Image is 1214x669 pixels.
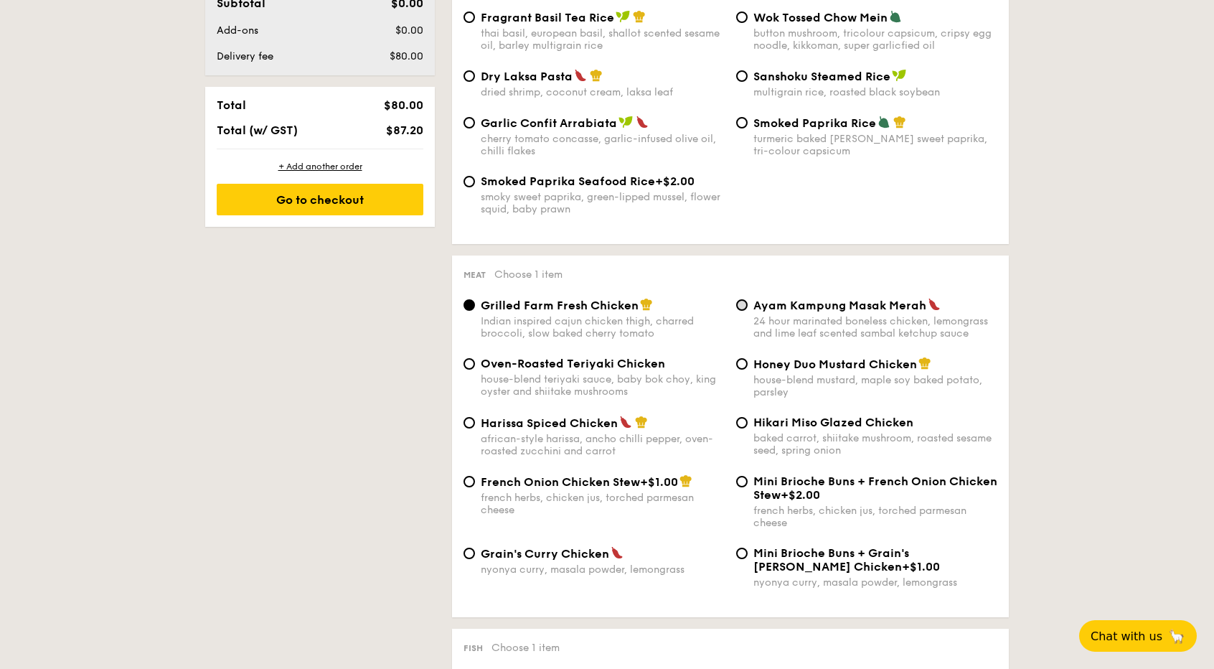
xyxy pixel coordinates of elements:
[217,123,298,137] span: Total (w/ GST)
[753,70,890,83] span: Sanshoku Steamed Rice
[918,357,931,370] img: icon-chef-hat.a58ddaea.svg
[464,117,475,128] input: Garlic Confit Arrabiatacherry tomato concasse, garlic-infused olive oil, chilli flakes
[384,98,423,112] span: $80.00
[395,24,423,37] span: $0.00
[1091,630,1162,643] span: Chat with us
[736,358,748,370] input: Honey Duo Mustard Chickenhouse-blend mustard, maple soy baked potato, parsley
[491,642,560,654] span: Choose 1 item
[679,474,692,487] img: icon-chef-hat.a58ddaea.svg
[494,268,563,281] span: Choose 1 item
[618,116,633,128] img: icon-vegan.f8ff3823.svg
[481,191,725,215] div: smoky sweet paprika, green-lipped mussel, flower squid, baby prawn
[481,547,609,561] span: Grain's Curry Chicken
[464,270,486,280] span: Meat
[736,417,748,429] input: Hikari Miso Glazed Chickenbaked carrot, shiitake mushroom, roasted sesame seed, spring onion
[889,10,902,23] img: icon-vegetarian.fe4039eb.svg
[481,299,639,312] span: Grilled Farm Fresh Chicken
[464,70,475,82] input: Dry Laksa Pastadried shrimp, coconut cream, laksa leaf
[753,374,997,398] div: house-blend mustard, maple soy baked potato, parsley
[217,161,423,172] div: + Add another order
[753,416,913,429] span: Hikari Miso Glazed Chicken
[1079,620,1197,652] button: Chat with us🦙
[481,133,725,157] div: cherry tomato concasse, garlic-infused olive oil, chilli flakes
[590,69,603,82] img: icon-chef-hat.a58ddaea.svg
[753,546,909,574] span: Mini Brioche Buns + Grain's [PERSON_NAME] Chicken
[464,643,483,653] span: Fish
[781,488,820,502] span: +$2.00
[753,27,997,52] div: button mushroom, tricolour capsicum, cripsy egg noodle, kikkoman, super garlicfied oil
[481,416,618,430] span: Harissa Spiced Chicken
[636,116,649,128] img: icon-spicy.37a8142b.svg
[1168,628,1185,645] span: 🦙
[753,576,997,589] div: nyonya curry, masala powder, lemongrass
[893,116,906,128] img: icon-chef-hat.a58ddaea.svg
[736,299,748,311] input: Ayam Kampung Masak Merah24 hour marinated boneless chicken, lemongrass and lime leaf scented samb...
[655,174,695,188] span: +$2.00
[464,176,475,187] input: Smoked Paprika Seafood Rice+$2.00smoky sweet paprika, green-lipped mussel, flower squid, baby prawn
[464,417,475,429] input: Harissa Spiced Chickenafrican-style harissa, ancho chilli pepper, oven-roasted zucchini and carrot
[464,299,475,311] input: Grilled Farm Fresh ChickenIndian inspired cajun chicken thigh, charred broccoli, slow baked cherr...
[736,548,748,559] input: Mini Brioche Buns + Grain's [PERSON_NAME] Chicken+$1.00nyonya curry, masala powder, lemongrass
[753,357,917,371] span: Honey Duo Mustard Chicken
[753,86,997,98] div: multigrain rice, roasted black soybean
[640,475,678,489] span: +$1.00
[390,50,423,62] span: $80.00
[481,70,573,83] span: Dry Laksa Pasta
[611,546,624,559] img: icon-spicy.37a8142b.svg
[481,315,725,340] div: Indian inspired cajun chicken thigh, charred broccoli, slow baked cherry tomato
[464,358,475,370] input: Oven-Roasted Teriyaki Chickenhouse-blend teriyaki sauce, baby bok choy, king oyster and shiitake ...
[877,116,890,128] img: icon-vegetarian.fe4039eb.svg
[633,10,646,23] img: icon-chef-hat.a58ddaea.svg
[753,474,997,502] span: Mini Brioche Buns + French Onion Chicken Stew
[736,11,748,23] input: Wok Tossed Chow Meinbutton mushroom, tricolour capsicum, cripsy egg noodle, kikkoman, super garli...
[902,560,940,574] span: +$1.00
[892,69,906,82] img: icon-vegan.f8ff3823.svg
[736,476,748,487] input: Mini Brioche Buns + French Onion Chicken Stew+$2.00french herbs, chicken jus, torched parmesan ch...
[753,315,997,340] div: 24 hour marinated boneless chicken, lemongrass and lime leaf scented sambal ketchup sauce
[640,298,653,311] img: icon-chef-hat.a58ddaea.svg
[217,50,273,62] span: Delivery fee
[481,357,665,370] span: Oven-Roasted Teriyaki Chicken
[753,116,876,130] span: Smoked Paprika Rice
[481,116,617,130] span: Garlic Confit Arrabiata
[464,11,475,23] input: Fragrant Basil Tea Ricethai basil, european basil, shallot scented sesame oil, barley multigrain ...
[619,416,632,429] img: icon-spicy.37a8142b.svg
[753,11,888,24] span: Wok Tossed Chow Mein
[481,433,725,457] div: african-style harissa, ancho chilli pepper, oven-roasted zucchini and carrot
[753,133,997,157] div: turmeric baked [PERSON_NAME] sweet paprika, tri-colour capsicum
[481,11,614,24] span: Fragrant Basil Tea Rice
[736,70,748,82] input: Sanshoku Steamed Ricemultigrain rice, roasted black soybean
[464,548,475,559] input: Grain's Curry Chickennyonya curry, masala powder, lemongrass
[217,98,246,112] span: Total
[574,69,587,82] img: icon-spicy.37a8142b.svg
[217,184,423,215] div: Go to checkout
[464,476,475,487] input: French Onion Chicken Stew+$1.00french herbs, chicken jus, torched parmesan cheese
[386,123,423,137] span: $87.20
[481,174,655,188] span: Smoked Paprika Seafood Rice
[217,24,258,37] span: Add-ons
[481,563,725,576] div: nyonya curry, masala powder, lemongrass
[481,27,725,52] div: thai basil, european basil, shallot scented sesame oil, barley multigrain rice
[635,416,648,429] img: icon-chef-hat.a58ddaea.svg
[753,432,997,457] div: baked carrot, shiitake mushroom, roasted sesame seed, spring onion
[481,86,725,98] div: dried shrimp, coconut cream, laksa leaf
[928,298,941,311] img: icon-spicy.37a8142b.svg
[481,373,725,398] div: house-blend teriyaki sauce, baby bok choy, king oyster and shiitake mushrooms
[753,299,926,312] span: Ayam Kampung Masak Merah
[481,492,725,516] div: french herbs, chicken jus, torched parmesan cheese
[481,475,640,489] span: French Onion Chicken Stew
[616,10,630,23] img: icon-vegan.f8ff3823.svg
[753,505,997,529] div: french herbs, chicken jus, torched parmesan cheese
[736,117,748,128] input: Smoked Paprika Riceturmeric baked [PERSON_NAME] sweet paprika, tri-colour capsicum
